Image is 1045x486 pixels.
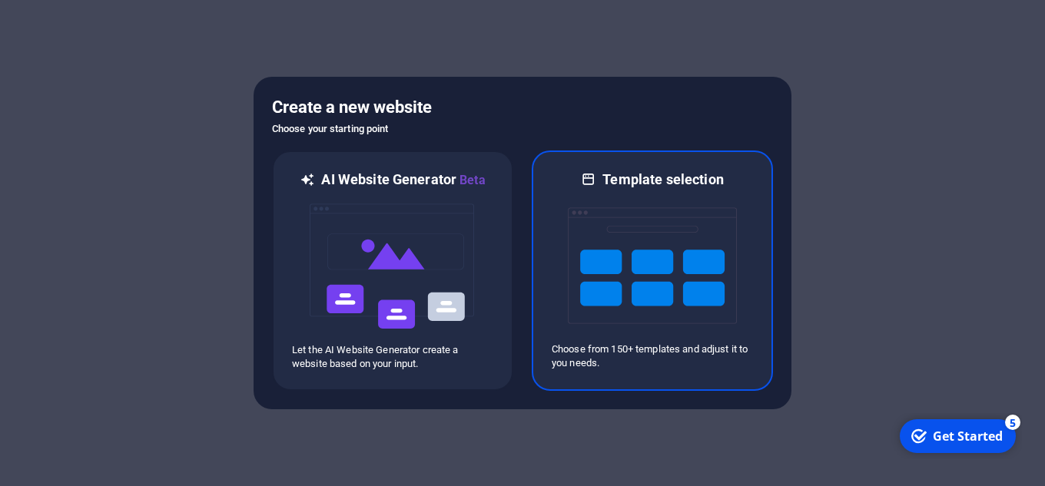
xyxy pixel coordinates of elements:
[602,170,723,189] h6: Template selection
[456,173,486,187] span: Beta
[292,343,493,371] p: Let the AI Website Generator create a website based on your input.
[114,2,129,17] div: 5
[272,95,773,120] h5: Create a new website
[532,150,773,391] div: Template selectionChoose from 150+ templates and adjust it to you needs.
[321,170,485,190] h6: AI Website Generator
[552,342,753,370] p: Choose from 150+ templates and adjust it to you needs.
[41,15,111,31] div: Get Started
[8,6,124,40] div: Get Started 5 items remaining, 0% complete
[272,120,773,138] h6: Choose your starting point
[272,150,513,391] div: AI Website GeneratorBetaaiLet the AI Website Generator create a website based on your input.
[308,190,477,343] img: ai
